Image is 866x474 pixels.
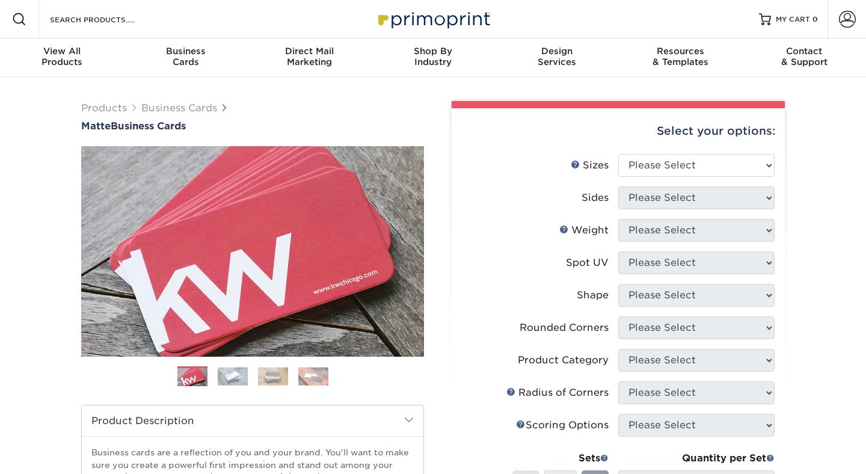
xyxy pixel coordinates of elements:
[258,367,288,386] img: Business Cards 03
[373,6,493,32] img: Primoprint
[81,80,424,423] img: Matte 01
[141,102,217,114] a: Business Cards
[81,120,111,132] span: Matte
[81,120,424,132] h1: Business Cards
[495,46,619,67] div: Services
[49,12,166,26] input: SEARCH PRODUCTS.....
[298,367,328,386] img: Business Cards 04
[495,38,619,77] a: DesignServices
[559,223,609,238] div: Weight
[577,288,609,303] div: Shape
[218,367,248,386] img: Business Cards 02
[520,321,609,335] div: Rounded Corners
[619,38,743,77] a: Resources& Templates
[812,15,818,23] span: 0
[566,256,609,270] div: Spot UV
[124,46,248,57] span: Business
[124,46,248,67] div: Cards
[742,46,866,57] span: Contact
[371,46,495,57] span: Shop By
[124,38,248,77] a: BusinessCards
[82,405,423,436] h2: Product Description
[512,451,609,466] div: Sets
[618,451,775,466] div: Quantity per Set
[177,362,207,392] img: Business Cards 01
[81,120,424,132] a: MatteBusiness Cards
[247,46,371,57] span: Direct Mail
[371,38,495,77] a: Shop ByIndustry
[518,353,609,368] div: Product Category
[81,102,127,114] a: Products
[742,46,866,67] div: & Support
[742,38,866,77] a: Contact& Support
[619,46,743,57] span: Resources
[571,158,609,173] div: Sizes
[619,46,743,67] div: & Templates
[516,418,609,432] div: Scoring Options
[582,191,609,205] div: Sides
[461,108,775,154] div: Select your options:
[776,14,810,25] span: MY CART
[247,38,371,77] a: Direct MailMarketing
[495,46,619,57] span: Design
[371,46,495,67] div: Industry
[247,46,371,67] div: Marketing
[506,386,609,400] div: Radius of Corners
